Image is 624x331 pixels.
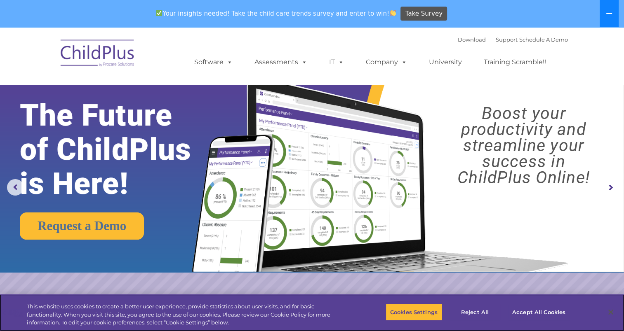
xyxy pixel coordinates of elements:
[449,303,501,321] button: Reject All
[20,98,219,201] rs-layer: The Future of ChildPlus is Here!
[458,36,486,43] a: Download
[321,54,352,70] a: IT
[186,54,241,70] a: Software
[390,10,396,16] img: 👏
[153,5,400,21] span: Your insights needed! Take the child care trends survey and enter to win!
[358,54,415,70] a: Company
[476,54,554,70] a: Training Scramble!!
[57,34,139,75] img: ChildPlus by Procare Solutions
[115,54,140,61] span: Last name
[602,303,620,321] button: Close
[421,54,470,70] a: University
[405,7,443,21] span: Take Survey
[20,212,144,240] a: Request a Demo
[386,303,442,321] button: Cookies Settings
[246,54,316,70] a: Assessments
[400,7,447,21] a: Take Survey
[156,10,162,16] img: ✅
[508,303,570,321] button: Accept All Cookies
[519,36,568,43] a: Schedule A Demo
[431,105,616,186] rs-layer: Boost your productivity and streamline your success in ChildPlus Online!
[458,36,568,43] font: |
[496,36,518,43] a: Support
[27,303,343,327] div: This website uses cookies to create a better user experience, provide statistics about user visit...
[115,88,150,94] span: Phone number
